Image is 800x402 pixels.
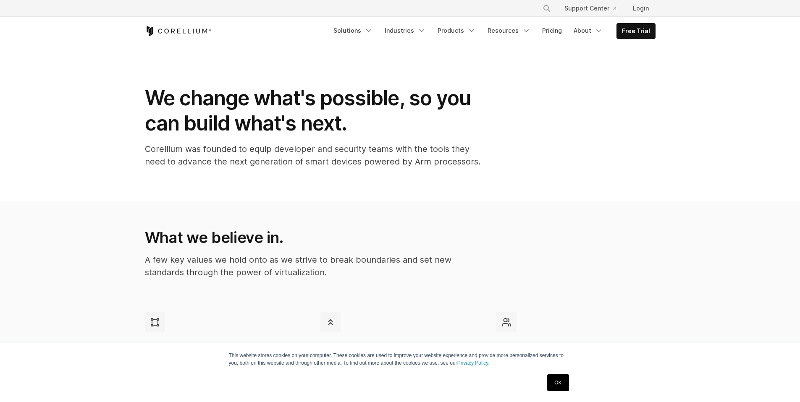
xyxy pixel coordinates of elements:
h2: What we believe in. [145,228,480,247]
a: Login [626,1,656,16]
h1: We change what's possible, so you can build what's next. [145,86,481,136]
a: Support Center [558,1,623,16]
a: Privacy Policy. [457,360,490,366]
p: Corellium was founded to equip developer and security teams with the tools they need to advance t... [145,143,481,168]
a: Free Trial [617,23,655,39]
a: Solutions [328,23,378,38]
a: Industries [380,23,431,38]
a: Pricing [537,23,567,38]
a: Corellium Home [145,26,212,36]
a: Products [433,23,481,38]
a: About [569,23,608,38]
p: A few key values we hold onto as we strive to break boundaries and set new standards through the ... [145,253,480,279]
p: This website stores cookies on your computer. These cookies are used to improve your website expe... [229,352,572,367]
div: Navigation Menu [328,23,656,39]
a: Resources [483,23,535,38]
div: Navigation Menu [532,1,656,16]
button: Search [539,1,554,16]
a: OK [547,374,569,391]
